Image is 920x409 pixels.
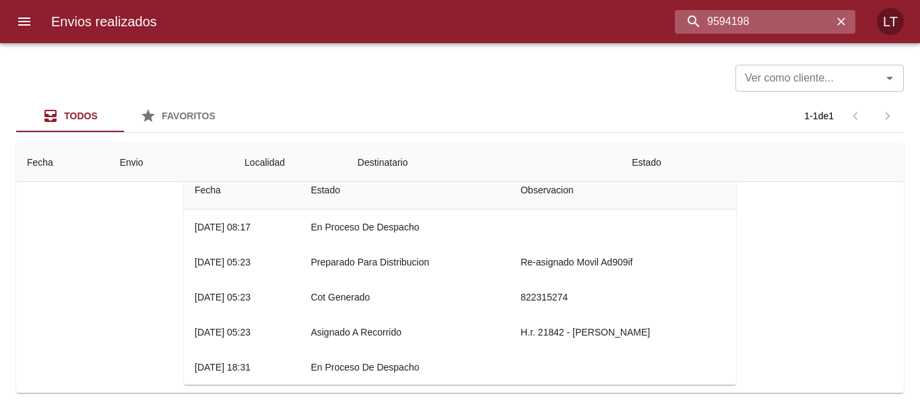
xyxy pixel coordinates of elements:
span: Pagina siguiente [872,100,904,132]
button: menu [8,5,40,38]
th: Envio [109,144,234,182]
div: [DATE] 18:31 [195,362,251,373]
h6: Envios realizados [51,11,157,32]
span: Favoritos [162,111,216,121]
td: H.r. 21842 - [PERSON_NAME] [510,315,736,350]
td: Preparado Para Distribucion [300,245,510,280]
td: Re-asignado Movil Ad909if [510,245,736,280]
input: buscar [675,10,832,34]
td: Cot Generado [300,280,510,315]
th: Fecha [184,171,300,210]
th: Destinatario [347,144,621,182]
span: Todos [64,111,98,121]
table: Tabla de seguimiento [184,171,736,385]
td: En Proceso De Despacho [300,210,510,245]
div: [DATE] 05:23 [195,257,251,268]
th: Estado [621,144,904,182]
p: 1 - 1 de 1 [804,109,834,123]
td: En Proceso De Despacho [300,350,510,385]
th: Localidad [234,144,347,182]
td: 822315274 [510,280,736,315]
button: Abrir [880,69,899,88]
th: Fecha [16,144,109,182]
div: [DATE] 05:23 [195,327,251,338]
div: Tabs Envios [16,100,232,132]
th: Observacion [510,171,736,210]
span: Pagina anterior [839,109,872,121]
th: Estado [300,171,510,210]
div: [DATE] 05:23 [195,292,251,303]
td: Asignado A Recorrido [300,315,510,350]
div: [DATE] 08:17 [195,222,251,232]
div: LT [877,8,904,35]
